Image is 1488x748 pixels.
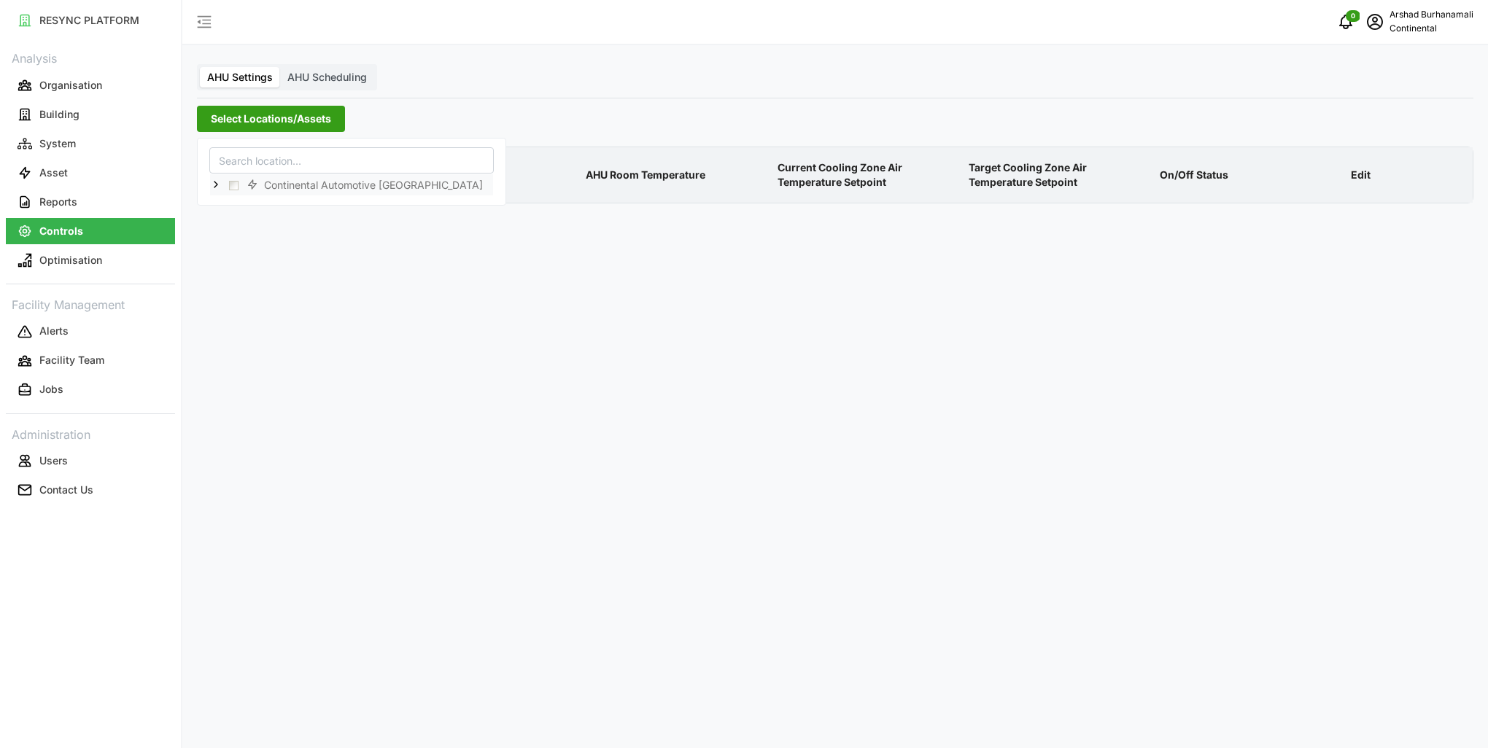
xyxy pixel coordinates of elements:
span: Continental Automotive [GEOGRAPHIC_DATA] [264,178,483,192]
p: Reports [39,195,77,209]
p: Arshad Burhanamali [1390,8,1473,22]
p: Users [39,453,68,468]
button: Controls [6,218,175,244]
button: notifications [1331,7,1360,36]
div: Select Locations/Assets [197,138,506,206]
p: RESYNC PLATFORM [39,13,139,28]
button: Users [6,448,175,474]
p: Building [39,107,80,122]
p: AHU Room Temperature [583,156,768,194]
p: Continental [1390,22,1473,36]
p: Edit [1348,156,1470,194]
p: Organisation [39,78,102,93]
p: Alerts [39,324,69,338]
button: Contact Us [6,477,175,503]
a: Building [6,100,175,129]
button: Select Locations/Assets [197,106,345,132]
button: Building [6,101,175,128]
a: Optimisation [6,246,175,275]
p: Asset [39,165,68,180]
a: Users [6,446,175,475]
p: Current Cooling Zone Air Temperature Setpoint [775,149,960,202]
button: Organisation [6,72,175,98]
p: Controls [39,224,83,238]
span: Select Continental Automotive Singapore [229,180,239,190]
p: Administration [6,423,175,444]
p: Facility Team [39,353,104,367]
a: Controls [6,217,175,246]
p: On/Off Status [1157,156,1342,194]
button: System [6,130,175,157]
a: Organisation [6,71,175,100]
span: AHU Scheduling [287,71,367,83]
a: Reports [6,187,175,217]
button: Jobs [6,377,175,403]
a: System [6,129,175,158]
a: RESYNC PLATFORM [6,6,175,35]
button: Optimisation [6,247,175,273]
p: Optimisation [39,253,102,268]
button: Reports [6,189,175,215]
button: schedule [1360,7,1390,36]
p: Facility Management [6,293,175,314]
button: RESYNC PLATFORM [6,7,175,34]
input: Search location... [209,147,494,174]
a: Contact Us [6,475,175,504]
p: Analysis [6,47,175,68]
button: Asset [6,160,175,186]
button: Alerts [6,319,175,345]
span: AHU Settings [207,71,273,83]
p: Jobs [39,382,63,397]
button: Facility Team [6,348,175,374]
span: Select Locations/Assets [211,106,331,131]
a: Asset [6,158,175,187]
p: Target Cooling Zone Air Temperature Setpoint [966,149,1151,202]
p: Contact Us [39,483,93,497]
a: Alerts [6,317,175,346]
span: Continental Automotive Singapore [241,176,493,193]
a: Facility Team [6,346,175,375]
p: System [39,136,76,151]
span: 0 [1351,11,1355,21]
a: Jobs [6,375,175,405]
